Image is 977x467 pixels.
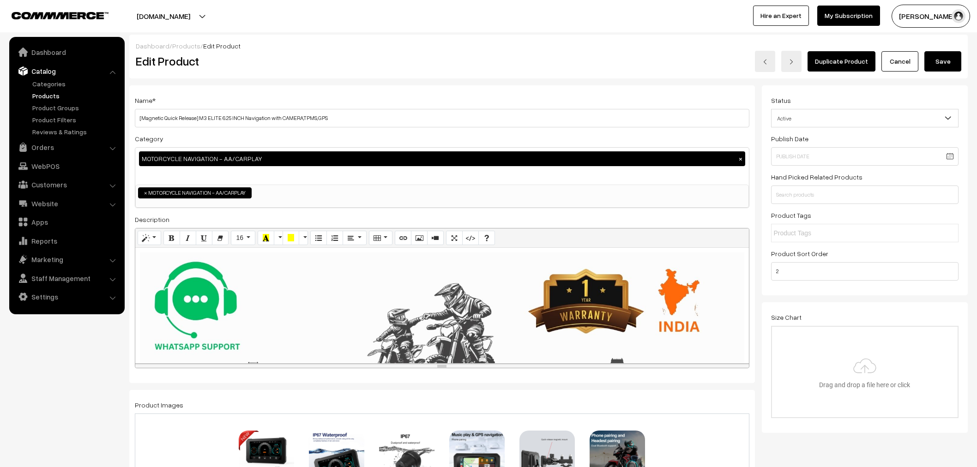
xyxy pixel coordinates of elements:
button: Help [478,231,495,245]
img: right-arrow.png [789,59,794,65]
button: Paragraph [343,231,366,245]
button: Recent Color [258,231,274,245]
img: left-arrow.png [762,59,768,65]
img: user [952,9,965,23]
a: My Subscription [817,6,880,26]
button: Underline (CTRL+U) [196,231,212,245]
button: Save [924,51,961,72]
span: Active [772,110,959,126]
div: resize [135,364,749,368]
a: Dashboard [12,44,121,60]
label: Name [135,96,156,105]
button: Full Screen [446,231,463,245]
div: / / [136,41,961,51]
a: Catalog [12,63,121,79]
button: Remove Font Style (CTRL+\) [212,231,229,245]
a: Product Filters [30,115,121,125]
button: Unordered list (CTRL+SHIFT+NUM7) [310,231,327,245]
label: Status [771,96,791,105]
input: Enter Number [771,262,959,281]
label: Publish Date [771,134,808,144]
button: [PERSON_NAME] [892,5,970,28]
button: [DOMAIN_NAME] [104,5,223,28]
a: Products [172,42,200,50]
a: Website [12,195,121,212]
input: Product Tags [774,228,855,238]
button: More Color [274,231,283,245]
img: 17562204441591INDIA.jpg [140,252,744,401]
span: 16 [236,234,243,241]
a: Hire an Expert [753,6,809,26]
button: × [736,155,745,163]
button: Italic (CTRL+I) [180,231,196,245]
button: Bold (CTRL+B) [163,231,180,245]
button: Background Color [283,231,299,245]
label: Description [135,215,169,224]
button: Video [427,231,444,245]
a: Marketing [12,251,121,268]
button: Ordered list (CTRL+SHIFT+NUM8) [326,231,343,245]
a: Dashboard [136,42,169,50]
a: Customers [12,176,121,193]
a: Products [30,91,121,101]
img: COMMMERCE [12,12,109,19]
h2: Edit Product [136,54,472,68]
a: Categories [30,79,121,89]
button: Font Size [231,231,255,245]
a: Reports [12,233,121,249]
a: Staff Management [12,270,121,287]
button: Link (CTRL+K) [395,231,411,245]
input: Name [135,109,749,127]
label: Product Images [135,400,183,410]
button: Code View [462,231,479,245]
span: Edit Product [203,42,241,50]
div: MOTORCYCLE NAVIGATION - AA/CARPLAY [139,151,745,166]
a: Settings [12,288,121,305]
a: Product Groups [30,103,121,113]
input: Publish Date [771,147,959,166]
a: Apps [12,214,121,230]
label: Hand Picked Related Products [771,172,862,182]
input: Search products [771,186,959,204]
a: COMMMERCE [12,9,92,20]
label: Size Chart [771,312,802,322]
a: Orders [12,139,121,156]
span: Active [771,109,959,127]
button: Table [369,231,392,245]
button: More Color [299,231,308,245]
button: Picture [411,231,428,245]
a: WebPOS [12,158,121,174]
a: Cancel [881,51,918,72]
a: Reviews & Ratings [30,127,121,137]
button: Style [138,231,161,245]
a: Duplicate Product [808,51,875,72]
label: Product Tags [771,210,811,220]
label: Product Sort Order [771,249,828,258]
